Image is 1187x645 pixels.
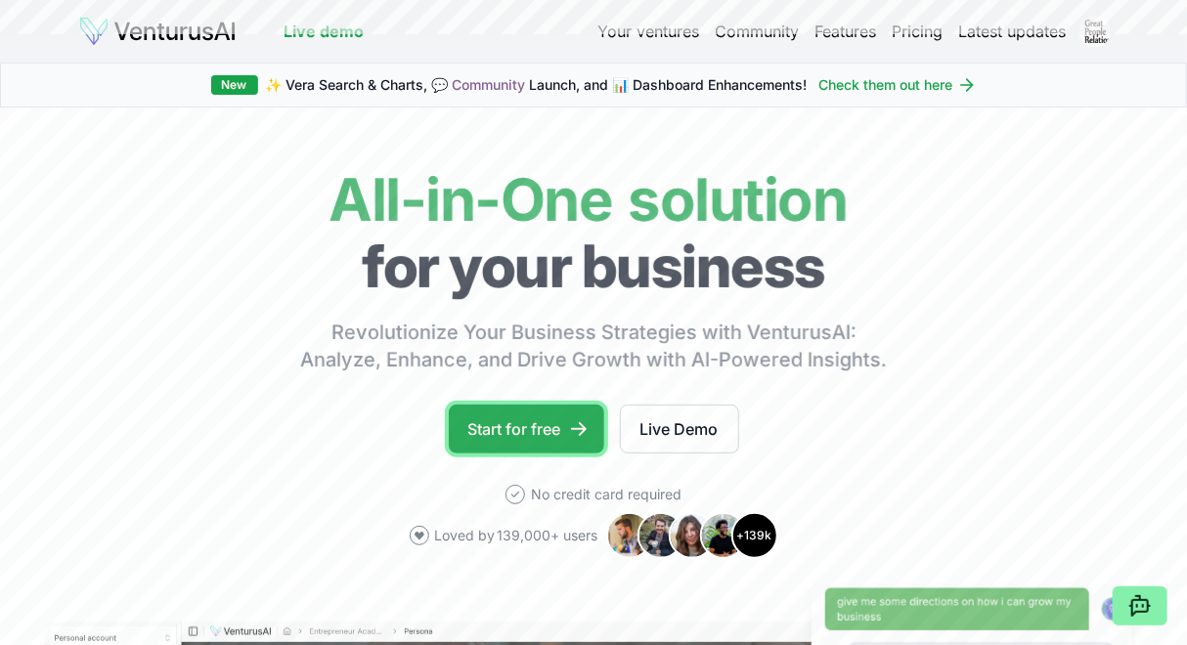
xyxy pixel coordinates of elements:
[819,75,977,95] a: Check them out here
[606,512,653,559] img: Avatar 1
[669,512,716,559] img: Avatar 3
[620,405,739,453] a: Live Demo
[700,512,747,559] img: Avatar 4
[266,75,808,95] span: ✨ Vera Search & Charts, 💬 Launch, and 📊 Dashboard Enhancements!
[637,512,684,559] img: Avatar 2
[211,75,258,95] div: New
[449,405,604,453] a: Start for free
[453,76,526,93] a: Community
